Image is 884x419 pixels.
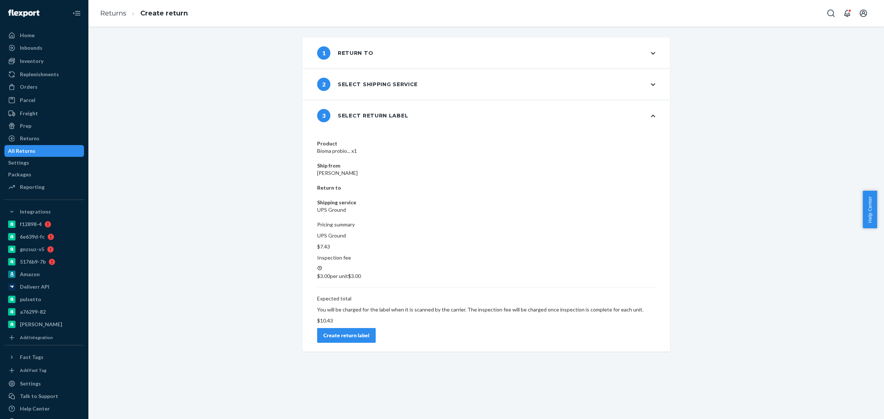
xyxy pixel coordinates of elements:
dt: Return to [317,184,655,191]
button: Open notifications [840,6,855,21]
div: Prep [20,122,31,130]
button: Help Center [863,191,877,228]
div: Inventory [20,57,43,65]
button: Integrations [4,206,84,218]
div: 6e639d-fc [20,233,45,240]
a: Add Fast Tag [4,366,84,375]
a: Talk to Support [4,390,84,402]
span: $3.00 per unit [317,273,348,279]
a: Freight [4,108,84,119]
ol: breadcrumbs [94,3,194,24]
div: Orders [20,83,38,91]
a: Reporting [4,181,84,193]
div: Inbounds [20,44,42,52]
div: Fast Tags [20,353,43,361]
p: Inspection fee [317,254,655,261]
div: Packages [8,171,31,178]
a: Parcel [4,94,84,106]
a: Returns [4,133,84,144]
dd: UPS Ground [317,206,655,214]
a: Deliverr API [4,281,84,293]
a: f12898-4 [4,218,84,230]
a: a76299-82 [4,306,84,318]
a: gnzsuz-v5 [4,243,84,255]
a: 5176b9-7b [4,256,84,268]
a: Orders [4,81,84,93]
a: All Returns [4,145,84,157]
div: Help Center [20,405,50,412]
dd: [PERSON_NAME] [317,169,655,177]
div: f12898-4 [20,221,42,228]
div: Select shipping service [317,78,418,91]
p: $10.43 [317,317,655,324]
a: Amazon [4,268,84,280]
a: 6e639d-fc [4,231,84,243]
p: You will be charged for the label when it is scanned by the carrier. The inspection fee will be c... [317,306,655,313]
p: Expected total [317,295,655,302]
div: Add Integration [20,334,53,341]
a: Returns [100,9,126,17]
a: Inventory [4,55,84,67]
a: Prep [4,120,84,132]
p: $7.43 [317,243,655,250]
p: $3.00 [317,272,655,280]
button: Open account menu [856,6,871,21]
a: Add Integration [4,333,84,342]
span: 1 [317,46,330,60]
div: Freight [20,110,38,117]
div: Returns [20,135,39,142]
a: Create return [140,9,188,17]
div: Reporting [20,183,45,191]
p: UPS Ground [317,232,655,239]
div: 5176b9-7b [20,258,46,265]
dt: Shipping service [317,199,655,206]
div: Settings [8,159,29,166]
div: Return to [317,46,373,60]
button: Fast Tags [4,351,84,363]
div: [PERSON_NAME] [20,321,62,328]
div: Replenishments [20,71,59,78]
button: Open Search Box [824,6,838,21]
dt: Ship from [317,162,655,169]
div: gnzsuz-v5 [20,246,44,253]
div: pulsetto [20,296,41,303]
div: Parcel [20,96,35,104]
p: Pricing summary [317,221,655,228]
div: Integrations [20,208,51,215]
div: Select return label [317,109,408,122]
div: Home [20,32,35,39]
img: Flexport logo [8,10,39,17]
div: Talk to Support [20,392,58,400]
button: Close Navigation [69,6,84,21]
a: Help Center [4,403,84,415]
div: Add Fast Tag [20,367,46,373]
a: Inbounds [4,42,84,54]
button: Create return label [317,328,376,343]
div: Create return label [323,332,369,339]
a: pulsetto [4,293,84,305]
a: Replenishments [4,68,84,80]
a: Home [4,29,84,41]
span: 3 [317,109,330,122]
a: [PERSON_NAME] [4,318,84,330]
dd: Bioma probio... x1 [317,147,655,155]
a: Packages [4,169,84,180]
dt: Product [317,140,655,147]
div: Deliverr API [20,283,49,291]
span: 2 [317,78,330,91]
div: Amazon [20,271,40,278]
div: a76299-82 [20,308,46,316]
div: Settings [20,380,41,387]
div: All Returns [8,147,35,155]
a: Settings [4,157,84,169]
a: Settings [4,378,84,390]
